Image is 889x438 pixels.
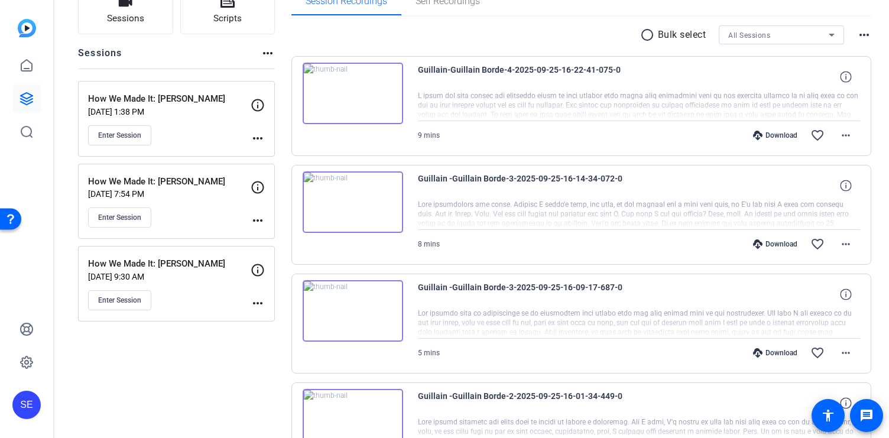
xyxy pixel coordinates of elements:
[418,389,637,417] span: Guillain -Guillain Borde-2-2025-09-25-16-01-34-449-0
[658,28,706,42] p: Bulk select
[418,171,637,200] span: Guillain -Guillain Borde-3-2025-09-25-16-14-34-072-0
[88,107,251,116] p: [DATE] 1:38 PM
[418,240,440,248] span: 8 mins
[418,349,440,357] span: 5 mins
[810,237,825,251] mat-icon: favorite_border
[839,128,853,142] mat-icon: more_horiz
[810,128,825,142] mat-icon: favorite_border
[303,280,403,342] img: thumb-nail
[839,346,853,360] mat-icon: more_horiz
[747,131,803,140] div: Download
[303,63,403,124] img: thumb-nail
[418,131,440,139] span: 9 mins
[88,207,151,228] button: Enter Session
[303,171,403,233] img: thumb-nail
[213,12,242,25] span: Scripts
[78,46,122,69] h2: Sessions
[839,237,853,251] mat-icon: more_horiz
[88,189,251,199] p: [DATE] 7:54 PM
[88,92,251,106] p: How We Made It: [PERSON_NAME]
[98,296,141,305] span: Enter Session
[107,12,144,25] span: Sessions
[88,272,251,281] p: [DATE] 9:30 AM
[747,348,803,358] div: Download
[728,31,770,40] span: All Sessions
[251,131,265,145] mat-icon: more_horiz
[857,28,871,42] mat-icon: more_horiz
[12,391,41,419] div: SE
[251,213,265,228] mat-icon: more_horiz
[88,290,151,310] button: Enter Session
[88,125,151,145] button: Enter Session
[640,28,658,42] mat-icon: radio_button_unchecked
[18,19,36,37] img: blue-gradient.svg
[98,131,141,140] span: Enter Session
[859,408,874,423] mat-icon: message
[98,213,141,222] span: Enter Session
[810,346,825,360] mat-icon: favorite_border
[261,46,275,60] mat-icon: more_horiz
[821,408,835,423] mat-icon: accessibility
[251,296,265,310] mat-icon: more_horiz
[418,63,637,91] span: Guillain-Guillain Borde-4-2025-09-25-16-22-41-075-0
[88,175,251,189] p: How We Made It: [PERSON_NAME]
[418,280,637,309] span: Guillain -Guillain Borde-3-2025-09-25-16-09-17-687-0
[88,257,251,271] p: How We Made It: [PERSON_NAME]
[747,239,803,249] div: Download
